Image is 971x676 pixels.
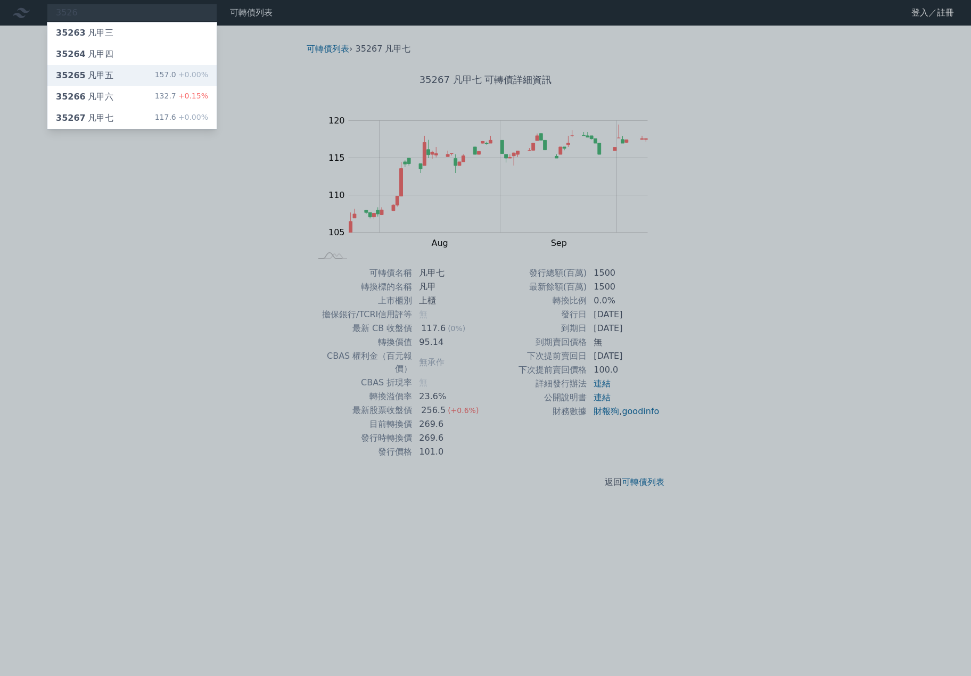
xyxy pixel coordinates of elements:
span: 35264 [56,49,86,59]
span: +0.15% [176,92,208,100]
span: +0.00% [176,113,208,121]
span: 35263 [56,28,86,38]
div: 凡甲六 [56,90,113,103]
div: 凡甲三 [56,27,113,39]
a: 35265凡甲五 157.0+0.00% [47,65,217,86]
div: 凡甲七 [56,112,113,125]
a: 35263凡甲三 [47,22,217,44]
span: 35265 [56,70,86,80]
div: 132.7 [155,90,208,103]
span: +0.00% [176,70,208,79]
div: 凡甲四 [56,48,113,61]
a: 35267凡甲七 117.6+0.00% [47,108,217,129]
div: 117.6 [155,112,208,125]
div: 157.0 [155,69,208,82]
span: 35267 [56,113,86,123]
div: 凡甲五 [56,69,113,82]
a: 35264凡甲四 [47,44,217,65]
a: 35266凡甲六 132.7+0.15% [47,86,217,108]
span: 35266 [56,92,86,102]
